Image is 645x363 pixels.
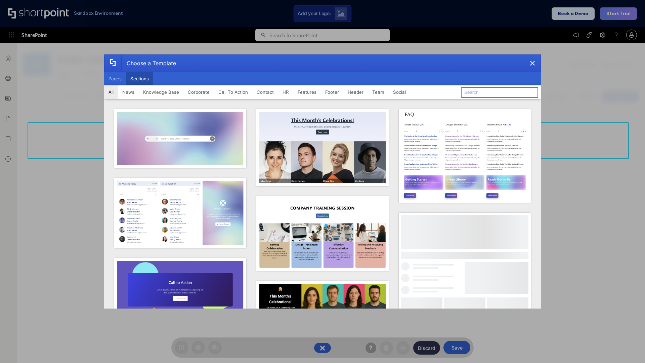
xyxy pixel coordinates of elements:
iframe: Chat Widget [611,331,645,363]
button: Header [343,85,368,99]
button: Knowledge Base [139,85,183,99]
button: Social [389,85,410,99]
button: Sections [126,72,153,85]
button: Features [293,85,321,99]
button: Corporate [183,85,214,99]
button: All [104,85,118,99]
button: News [118,85,139,99]
div: Choose a Template [121,55,176,72]
button: Pages [104,72,126,85]
button: Contact [252,85,278,99]
button: Footer [321,85,343,99]
div: template selector [104,54,541,309]
button: Team [368,85,389,99]
button: HR [278,85,293,99]
input: Search [461,87,538,98]
button: Call To Action [214,85,252,99]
